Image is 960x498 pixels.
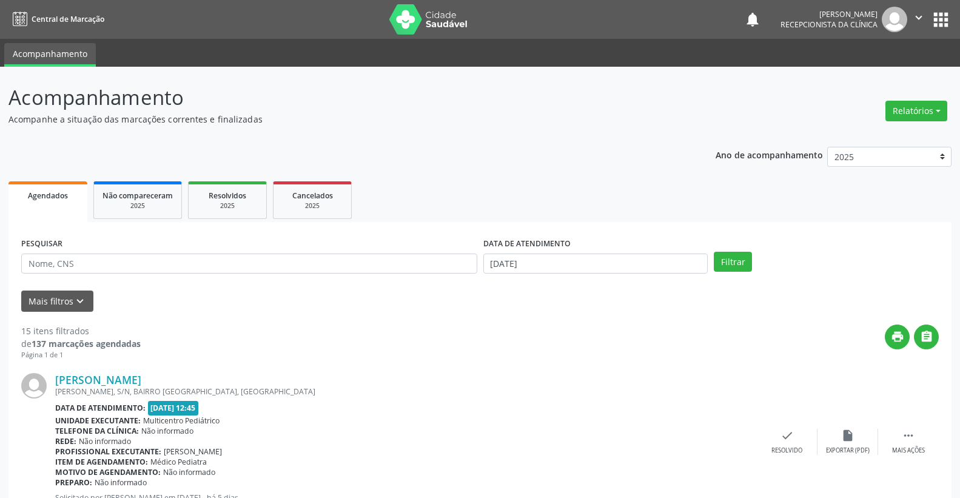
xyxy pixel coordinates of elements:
[714,252,752,272] button: Filtrar
[55,436,76,446] b: Rede:
[780,19,878,30] span: Recepcionista da clínica
[930,9,952,30] button: apps
[102,190,173,201] span: Não compareceram
[28,190,68,201] span: Agendados
[891,330,904,343] i: print
[141,426,193,436] span: Não informado
[21,350,141,360] div: Página 1 de 1
[21,373,47,399] img: img
[292,190,333,201] span: Cancelados
[907,7,930,32] button: 
[21,235,62,254] label: PESQUISAR
[143,416,220,426] span: Multicentro Pediátrico
[55,457,148,467] b: Item de agendamento:
[164,446,222,457] span: [PERSON_NAME]
[21,337,141,350] div: de
[95,477,147,488] span: Não informado
[150,457,207,467] span: Médico Pediatra
[771,446,802,455] div: Resolvido
[32,14,104,24] span: Central de Marcação
[885,101,947,121] button: Relatórios
[780,429,794,442] i: check
[79,436,131,446] span: Não informado
[73,295,87,308] i: keyboard_arrow_down
[483,235,571,254] label: DATA DE ATENDIMENTO
[21,291,93,312] button: Mais filtroskeyboard_arrow_down
[483,254,708,274] input: Selecione um intervalo
[914,325,939,349] button: 
[21,254,477,274] input: Nome, CNS
[780,9,878,19] div: [PERSON_NAME]
[8,9,104,29] a: Central de Marcação
[920,330,933,343] i: 
[885,325,910,349] button: print
[21,325,141,337] div: 15 itens filtrados
[163,467,215,477] span: Não informado
[8,113,669,126] p: Acompanhe a situação das marcações correntes e finalizadas
[209,190,246,201] span: Resolvidos
[892,446,925,455] div: Mais ações
[55,446,161,457] b: Profissional executante:
[55,467,161,477] b: Motivo de agendamento:
[902,429,915,442] i: 
[197,201,258,210] div: 2025
[841,429,854,442] i: insert_drive_file
[148,401,199,415] span: [DATE] 12:45
[55,416,141,426] b: Unidade executante:
[912,11,925,24] i: 
[55,373,141,386] a: [PERSON_NAME]
[4,43,96,67] a: Acompanhamento
[282,201,343,210] div: 2025
[55,477,92,488] b: Preparo:
[55,403,146,413] b: Data de atendimento:
[716,147,823,162] p: Ano de acompanhamento
[826,446,870,455] div: Exportar (PDF)
[8,82,669,113] p: Acompanhamento
[55,386,757,397] div: [PERSON_NAME], S/N, BAIRRO [GEOGRAPHIC_DATA], [GEOGRAPHIC_DATA]
[55,426,139,436] b: Telefone da clínica:
[744,11,761,28] button: notifications
[32,338,141,349] strong: 137 marcações agendadas
[882,7,907,32] img: img
[102,201,173,210] div: 2025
